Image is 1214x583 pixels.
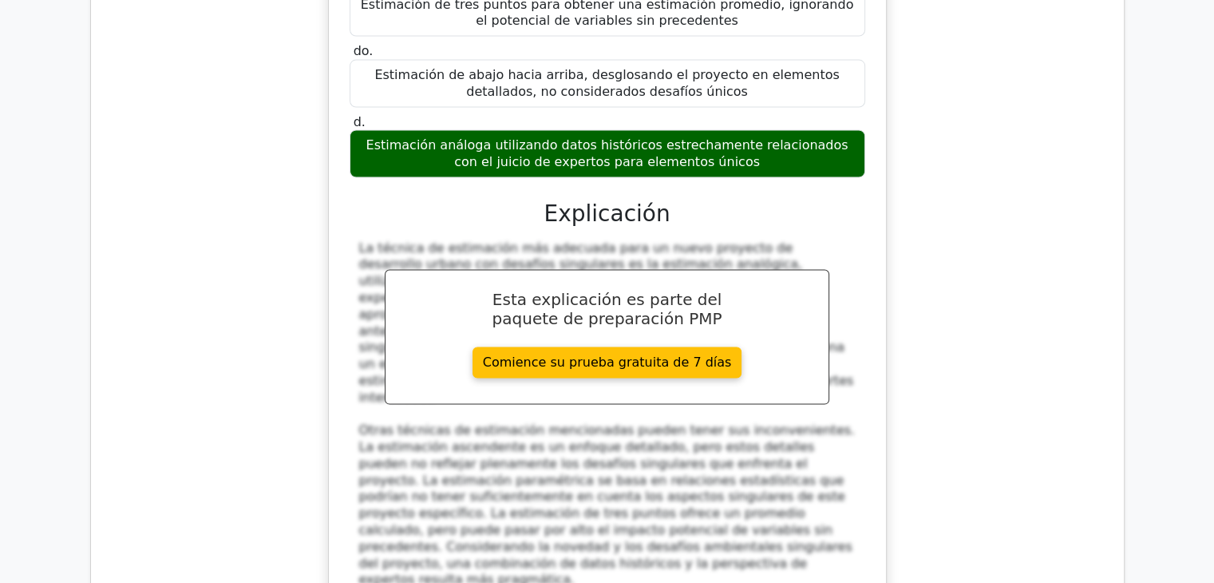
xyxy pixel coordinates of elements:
font: Explicación [544,200,670,227]
a: Comience su prueba gratuita de 7 días [473,347,742,379]
font: Estimación de abajo hacia arriba, desglosando el proyecto en elementos detallados, no considerado... [374,67,839,99]
font: Estimación análoga utilizando datos históricos estrechamente relacionados con el juicio de expert... [366,137,848,169]
font: d. [354,114,366,129]
font: do. [354,43,374,58]
font: La técnica de estimación más adecuada para un nuevo proyecto de desarrollo urbano con desafíos si... [359,240,854,405]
